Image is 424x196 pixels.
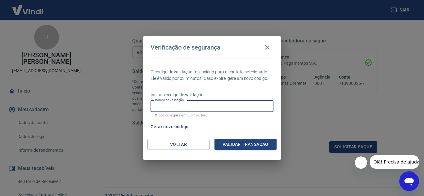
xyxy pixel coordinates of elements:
[4,4,52,9] span: Olá! Precisa de ajuda?
[155,113,269,117] p: O código expira em 03 minutos.
[399,171,419,191] iframe: Botão para abrir a janela de mensagens
[151,92,273,98] p: Insira o código de validação
[214,139,277,150] button: Validar transação
[148,121,191,133] button: Gerar novo código
[147,139,210,150] button: Voltar
[155,98,184,102] label: Código de validação
[151,69,273,82] p: O código de validação foi enviado para o contato selecionado. Ele é válido por 03 minutos. Caso e...
[355,156,367,169] iframe: Fechar mensagem
[151,44,220,51] h4: Verificação de segurança
[370,155,419,169] iframe: Mensagem da empresa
